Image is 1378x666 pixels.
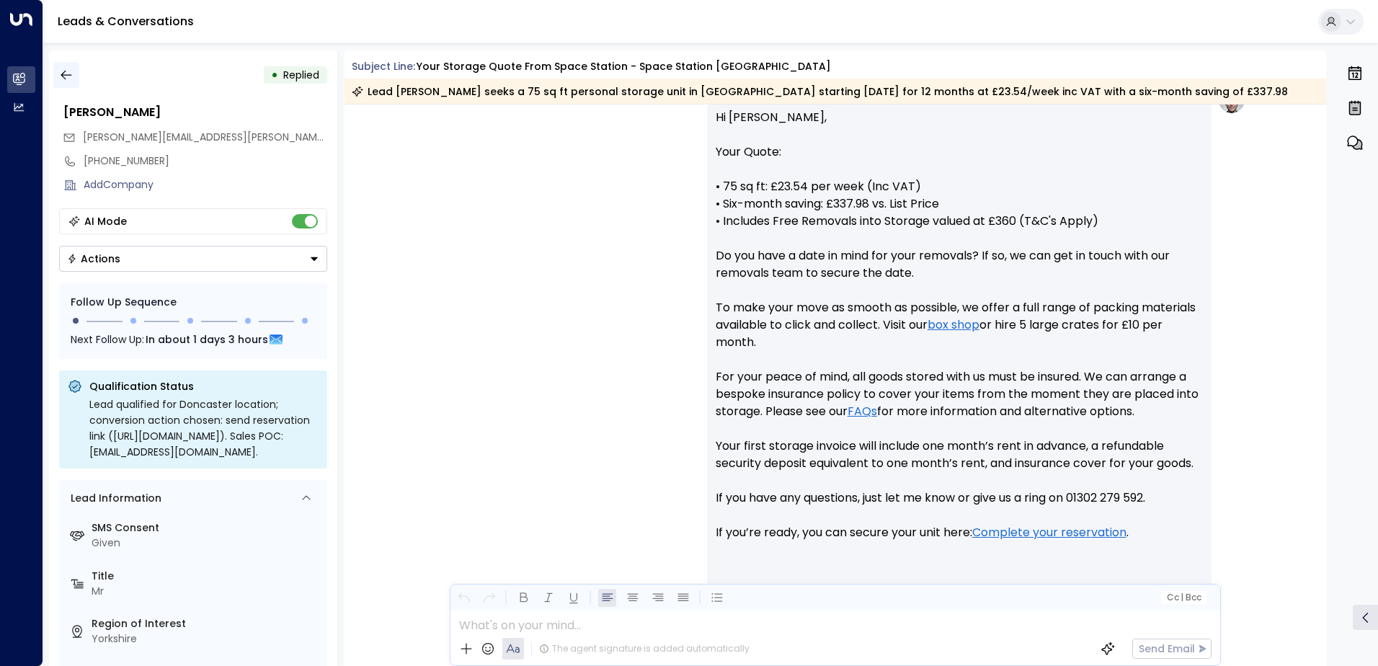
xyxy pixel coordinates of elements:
[58,13,194,30] a: Leads & Conversations
[1166,592,1201,603] span: Cc Bcc
[283,68,319,82] span: Replied
[92,520,321,536] label: SMS Consent
[89,396,319,460] div: Lead qualified for Doncaster location; conversion action chosen: send reservation link ([URL][DOM...
[83,130,408,144] span: [PERSON_NAME][EMAIL_ADDRESS][PERSON_NAME][DOMAIN_NAME]
[1181,592,1183,603] span: |
[71,332,316,347] div: Next Follow Up:
[84,214,127,228] div: AI Mode
[92,536,321,551] div: Given
[480,589,498,607] button: Redo
[59,246,327,272] div: Button group with a nested menu
[67,252,120,265] div: Actions
[972,524,1126,541] a: Complete your reservation
[89,379,319,394] p: Qualification Status
[539,642,750,655] div: The agent signature is added automatically
[59,246,327,272] button: Actions
[92,569,321,584] label: Title
[92,631,321,647] div: Yorkshire
[84,154,327,169] div: [PHONE_NUMBER]
[928,316,979,334] a: box shop
[271,62,278,88] div: •
[63,104,327,121] div: [PERSON_NAME]
[848,403,877,420] a: FAQs
[92,616,321,631] label: Region of Interest
[352,59,415,74] span: Subject Line:
[146,332,268,347] span: In about 1 days 3 hours
[84,177,327,192] div: AddCompany
[83,130,327,145] span: oliver.blackburn@hotmail.com
[716,109,1203,559] p: Hi [PERSON_NAME], Your Quote: • 75 sq ft: £23.54 per week (Inc VAT) • Six-month saving: £337.98 v...
[1160,591,1206,605] button: Cc|Bcc
[92,584,321,599] div: Mr
[417,59,831,74] div: Your storage quote from Space Station - Space Station [GEOGRAPHIC_DATA]
[71,295,316,310] div: Follow Up Sequence
[66,491,161,506] div: Lead Information
[455,589,473,607] button: Undo
[352,84,1288,99] div: Lead [PERSON_NAME] seeks a 75 sq ft personal storage unit in [GEOGRAPHIC_DATA] starting [DATE] fo...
